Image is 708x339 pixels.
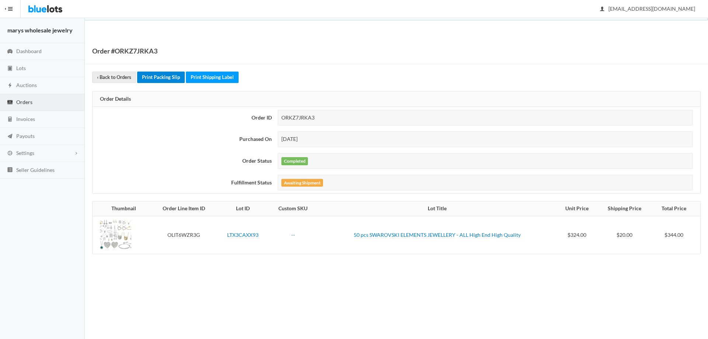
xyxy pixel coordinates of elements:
[652,216,700,254] td: $344.00
[598,6,606,13] ion-icon: person
[93,172,275,194] th: Fulfillment Status
[227,232,258,238] a: LTX3CAXX93
[93,107,275,129] th: Order ID
[278,110,693,126] div: ORKZ7JRKA3
[281,157,308,165] label: Completed
[6,133,14,140] ion-icon: paper plane
[16,65,26,71] span: Lots
[557,216,597,254] td: $324.00
[16,167,55,173] span: Seller Guidelines
[150,216,217,254] td: OLIT6WZR3G
[281,179,323,187] label: Awaiting Shipment
[16,99,32,105] span: Orders
[150,201,217,216] th: Order Line Item ID
[6,99,14,106] ion-icon: cash
[217,201,269,216] th: Lot ID
[354,232,521,238] a: 50 pcs SWAROVSKI ELEMENTS JEWELLERY - ALL High End High Quality
[597,201,652,216] th: Shipping Price
[597,216,652,254] td: $20.00
[6,65,14,72] ion-icon: clipboard
[16,133,35,139] span: Payouts
[317,201,557,216] th: Lot Title
[137,72,185,83] a: Print Packing Slip
[92,45,157,56] h1: Order #ORKZ7JRKA3
[93,201,150,216] th: Thumbnail
[269,201,317,216] th: Custom SKU
[16,48,42,54] span: Dashboard
[6,116,14,123] ion-icon: calculator
[600,6,695,12] span: [EMAIL_ADDRESS][DOMAIN_NAME]
[92,72,136,83] a: ‹ Back to Orders
[16,116,35,122] span: Invoices
[93,150,275,172] th: Order Status
[16,82,37,88] span: Auctions
[557,201,597,216] th: Unit Price
[186,72,239,83] a: Print Shipping Label
[6,82,14,89] ion-icon: flash
[6,167,14,174] ion-icon: list box
[93,128,275,150] th: Purchased On
[16,150,34,156] span: Settings
[93,91,700,107] div: Order Details
[6,48,14,55] ion-icon: speedometer
[7,27,73,34] strong: marys wholesale jewelry
[278,131,693,147] div: [DATE]
[291,232,295,238] a: --
[652,201,700,216] th: Total Price
[6,150,14,157] ion-icon: cog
